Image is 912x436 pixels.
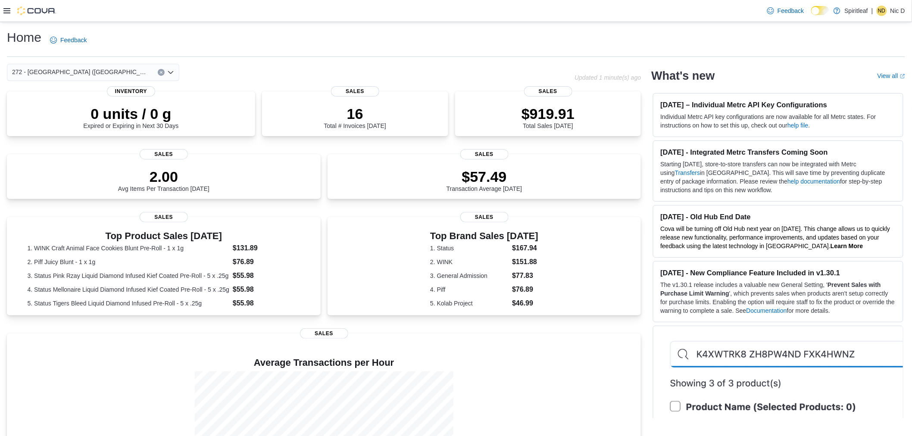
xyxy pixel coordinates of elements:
span: Sales [460,212,509,222]
p: Spiritleaf [845,6,868,16]
a: Feedback [47,31,90,49]
span: Cova will be turning off Old Hub next year on [DATE]. This change allows us to quickly release ne... [660,225,890,249]
a: Learn More [831,243,863,249]
div: Avg Items Per Transaction [DATE] [118,168,209,192]
dd: $167.94 [512,243,538,253]
dd: $55.98 [233,271,300,281]
dd: $76.89 [233,257,300,267]
h3: [DATE] – Individual Metrc API Key Configurations [660,100,896,109]
h4: Average Transactions per Hour [14,358,634,368]
strong: Prevent Sales with Purchase Limit Warning [660,281,881,297]
div: Transaction Average [DATE] [447,168,522,192]
span: Sales [460,149,509,159]
dt: 2. Piff Juicy Blunt - 1 x 1g [28,258,229,266]
dt: 2. WINK [430,258,509,266]
span: Dark Mode [811,15,812,16]
div: Nic D [877,6,887,16]
a: help file [787,122,808,129]
button: Open list of options [167,69,174,76]
dd: $55.98 [233,284,300,295]
button: Clear input [158,69,165,76]
dd: $131.89 [233,243,300,253]
h3: [DATE] - Integrated Metrc Transfers Coming Soon [660,148,896,156]
p: 0 units / 0 g [83,105,178,122]
dt: 5. Status Tigers Bleed Liquid Diamond Infused Pre-Roll - 5 x .25g [28,299,229,308]
dd: $151.88 [512,257,538,267]
h1: Home [7,29,41,46]
dt: 5. Kolab Project [430,299,509,308]
h3: [DATE] - New Compliance Feature Included in v1.30.1 [660,268,896,277]
img: Cova [17,6,56,15]
dd: $77.83 [512,271,538,281]
div: Expired or Expiring in Next 30 Days [83,105,178,129]
dt: 4. Status Mellonaire Liquid Diamond Infused Kief Coated Pre-Roll - 5 x .25g [28,285,229,294]
h3: [DATE] - Old Hub End Date [660,212,896,221]
p: 2.00 [118,168,209,185]
span: 272 - [GEOGRAPHIC_DATA] ([GEOGRAPHIC_DATA]) [12,67,149,77]
dt: 1. WINK Craft Animal Face Cookies Blunt Pre-Roll - 1 x 1g [28,244,229,252]
p: $919.91 [522,105,575,122]
dd: $55.98 [233,298,300,308]
span: Sales [140,212,188,222]
p: The v1.30.1 release includes a valuable new General Setting, ' ', which prevents sales when produ... [660,280,896,315]
a: help documentation [787,178,840,185]
a: Feedback [764,2,807,19]
p: Starting [DATE], store-to-store transfers can now be integrated with Metrc using in [GEOGRAPHIC_D... [660,160,896,194]
p: Nic D [890,6,905,16]
h3: Top Product Sales [DATE] [28,231,300,241]
div: Total # Invoices [DATE] [324,105,386,129]
dt: 3. General Admission [430,271,509,280]
a: Transfers [675,169,700,176]
p: Individual Metrc API key configurations are now available for all Metrc states. For instructions ... [660,112,896,130]
svg: External link [900,74,905,79]
dt: 4. Piff [430,285,509,294]
input: Dark Mode [811,6,829,15]
a: View allExternal link [878,72,905,79]
h3: Top Brand Sales [DATE] [430,231,538,241]
span: ND [878,6,885,16]
span: Sales [524,86,572,97]
span: Sales [140,149,188,159]
dt: 3. Status Pink Rzay Liquid Diamond Infused Kief Coated Pre-Roll - 5 x .25g [28,271,229,280]
p: 16 [324,105,386,122]
span: Feedback [60,36,87,44]
h2: What's new [651,69,715,83]
p: Updated 1 minute(s) ago [575,74,641,81]
span: Sales [300,328,348,339]
span: Sales [331,86,379,97]
dd: $76.89 [512,284,538,295]
p: $57.49 [447,168,522,185]
p: | [871,6,873,16]
dd: $46.99 [512,298,538,308]
a: Documentation [746,307,787,314]
div: Total Sales [DATE] [522,105,575,129]
span: Inventory [107,86,155,97]
span: Feedback [778,6,804,15]
dt: 1. Status [430,244,509,252]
